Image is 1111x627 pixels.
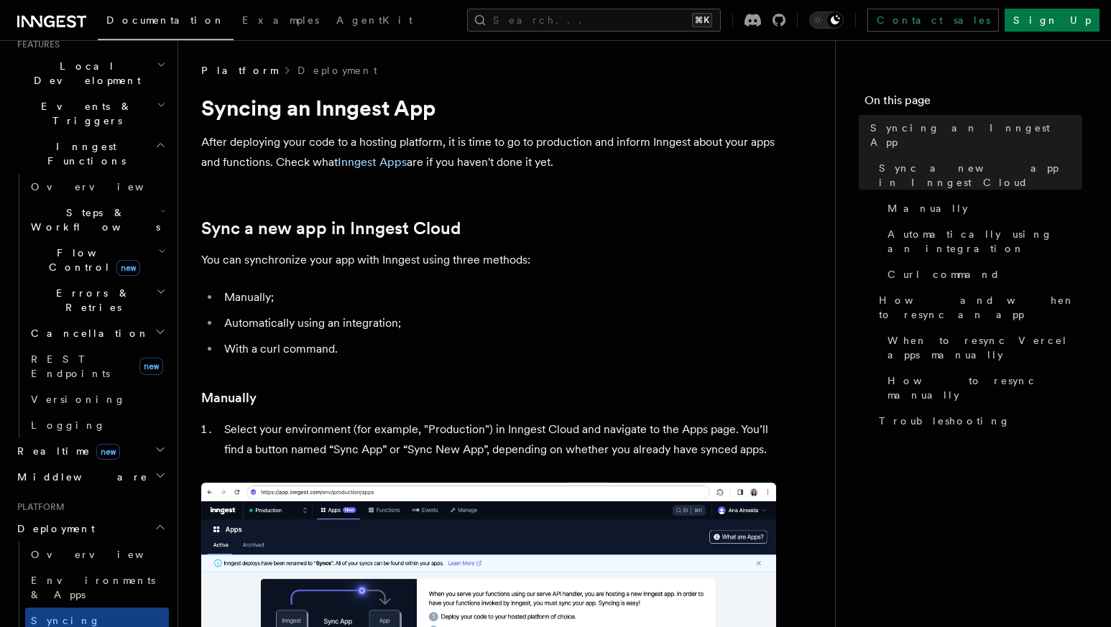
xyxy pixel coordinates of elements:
[336,14,412,26] span: AgentKit
[25,246,158,274] span: Flow Control
[220,313,776,333] li: Automatically using an integration;
[201,250,776,270] p: You can synchronize your app with Inngest using three methods:
[25,386,169,412] a: Versioning
[31,394,126,405] span: Versioning
[809,11,844,29] button: Toggle dark mode
[888,227,1082,256] span: Automatically using an integration
[11,521,95,536] span: Deployment
[25,567,169,608] a: Environments & Apps
[888,333,1082,362] span: When to resync Vercel apps manually
[11,516,169,542] button: Deployment
[867,9,999,32] a: Contact sales
[31,575,155,600] span: Environments & Apps
[220,287,776,307] li: Manually;
[873,155,1082,195] a: Sync a new app in Inngest Cloud
[11,53,169,93] button: Local Development
[220,419,776,460] li: Select your environment (for example, "Production") in Inngest Cloud and navigate to the Apps pag...
[11,438,169,464] button: Realtimenew
[873,408,1082,434] a: Troubleshooting
[11,464,169,490] button: Middleware
[116,260,140,276] span: new
[882,368,1082,408] a: How to resync manually
[882,261,1082,287] a: Curl command
[31,181,179,192] span: Overview
[888,267,1000,282] span: Curl command
[298,63,377,78] a: Deployment
[25,174,169,200] a: Overview
[106,14,225,26] span: Documentation
[31,353,110,379] span: REST Endpoints
[201,63,277,78] span: Platform
[870,121,1082,149] span: Syncing an Inngest App
[201,218,461,238] a: Sync a new app in Inngest Cloud
[882,328,1082,368] a: When to resync Vercel apps manually
[25,240,169,280] button: Flow Controlnew
[467,9,721,32] button: Search...⌘K
[31,419,106,431] span: Logging
[25,326,149,340] span: Cancellation
[888,201,968,215] span: Manually
[11,39,60,50] span: Features
[25,200,169,240] button: Steps & Workflows
[139,358,163,375] span: new
[25,542,169,567] a: Overview
[11,501,65,513] span: Platform
[201,132,776,172] p: After deploying your code to a hosting platform, it is time to go to production and inform Innges...
[879,414,1010,428] span: Troubleshooting
[11,134,169,174] button: Inngest Functions
[11,99,157,128] span: Events & Triggers
[692,13,712,27] kbd: ⌘K
[25,280,169,320] button: Errors & Retries
[873,287,1082,328] a: How and when to resync an app
[338,155,407,169] a: Inngest Apps
[11,470,148,484] span: Middleware
[25,346,169,386] a: REST Endpointsnew
[865,92,1082,115] h4: On this page
[234,4,328,39] a: Examples
[11,139,155,168] span: Inngest Functions
[865,115,1082,155] a: Syncing an Inngest App
[328,4,421,39] a: AgentKit
[201,95,776,121] h1: Syncing an Inngest App
[25,320,169,346] button: Cancellation
[242,14,319,26] span: Examples
[882,195,1082,221] a: Manually
[882,221,1082,261] a: Automatically using an integration
[25,205,160,234] span: Steps & Workflows
[1005,9,1100,32] a: Sign Up
[879,161,1082,190] span: Sync a new app in Inngest Cloud
[11,93,169,134] button: Events & Triggers
[220,339,776,359] li: With a curl command.
[25,412,169,438] a: Logging
[31,615,101,626] span: Syncing
[879,293,1082,322] span: How and when to resync an app
[11,59,157,88] span: Local Development
[31,549,179,560] span: Overview
[11,174,169,438] div: Inngest Functions
[96,444,120,460] span: new
[888,373,1082,402] span: How to resync manually
[98,4,234,40] a: Documentation
[11,444,120,458] span: Realtime
[25,286,156,315] span: Errors & Retries
[201,388,257,408] a: Manually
